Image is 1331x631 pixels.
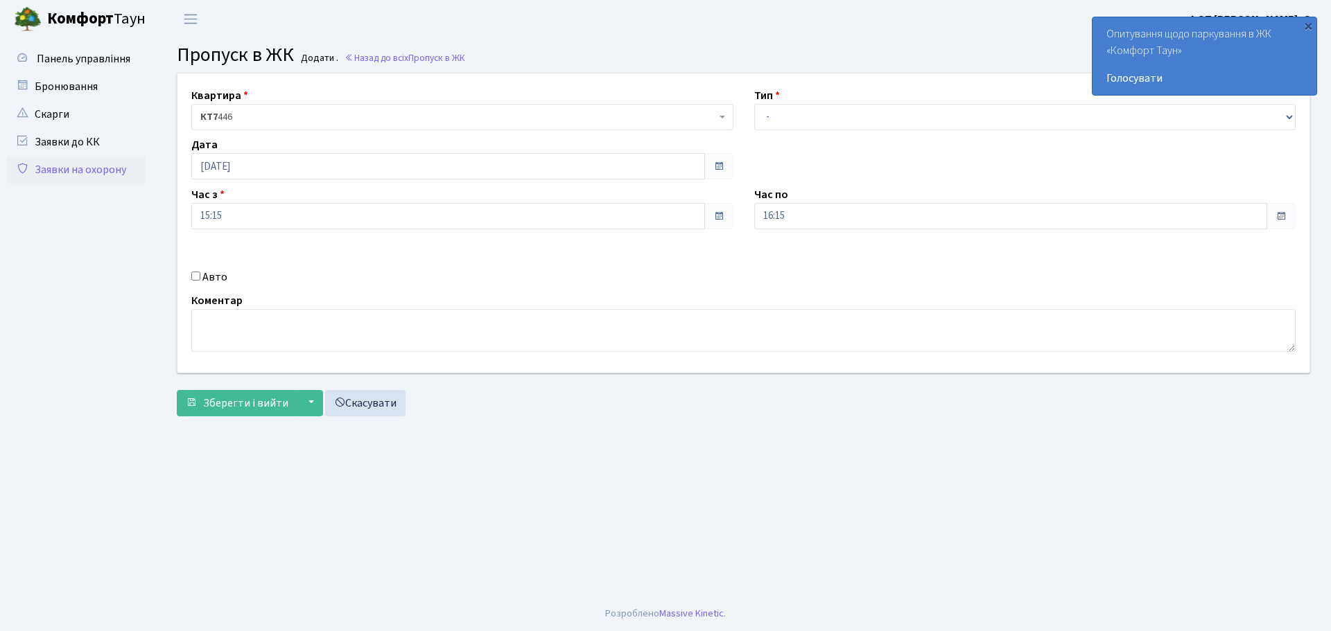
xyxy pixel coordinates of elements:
span: Зберегти і вийти [203,396,288,411]
div: Опитування щодо паркування в ЖК «Комфорт Таун» [1093,17,1316,95]
small: Додати . [298,53,338,64]
b: ФОП [PERSON_NAME]. О. [1188,12,1314,27]
label: Дата [191,136,218,153]
a: Бронювання [7,73,146,100]
button: Переключити навігацію [173,8,208,30]
label: Час по [754,186,788,203]
a: Скасувати [325,390,406,416]
span: Таун [47,8,146,31]
a: Заявки до КК [7,128,146,156]
b: Комфорт [47,8,114,30]
span: <b>КТ7</b>&nbsp;&nbsp;&nbsp;446 [191,104,733,130]
button: Зберегти і вийти [177,390,297,416]
span: Панель управління [37,51,130,66]
label: Тип [754,87,780,104]
div: × [1301,19,1315,33]
label: Квартира [191,87,248,104]
a: Назад до всіхПропуск в ЖК [345,51,465,64]
label: Коментар [191,292,243,309]
a: Голосувати [1106,70,1303,87]
a: ФОП [PERSON_NAME]. О. [1188,11,1314,28]
label: Авто [202,269,227,285]
span: Пропуск в ЖК [408,51,465,64]
b: КТ7 [200,110,218,124]
a: Заявки на охорону [7,156,146,184]
span: <b>КТ7</b>&nbsp;&nbsp;&nbsp;446 [200,110,716,124]
a: Massive Kinetic [659,606,724,621]
span: Пропуск в ЖК [177,41,294,69]
div: Розроблено . [605,606,726,621]
label: Час з [191,186,225,203]
a: Скарги [7,100,146,128]
a: Панель управління [7,45,146,73]
img: logo.png [14,6,42,33]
